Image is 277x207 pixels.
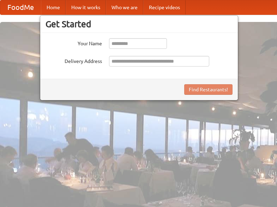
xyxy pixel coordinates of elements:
[46,56,102,65] label: Delivery Address
[41,0,66,15] a: Home
[106,0,143,15] a: Who we are
[46,38,102,47] label: Your Name
[66,0,106,15] a: How it works
[46,19,233,29] h3: Get Started
[143,0,186,15] a: Recipe videos
[0,0,41,15] a: FoodMe
[184,84,233,95] button: Find Restaurants!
